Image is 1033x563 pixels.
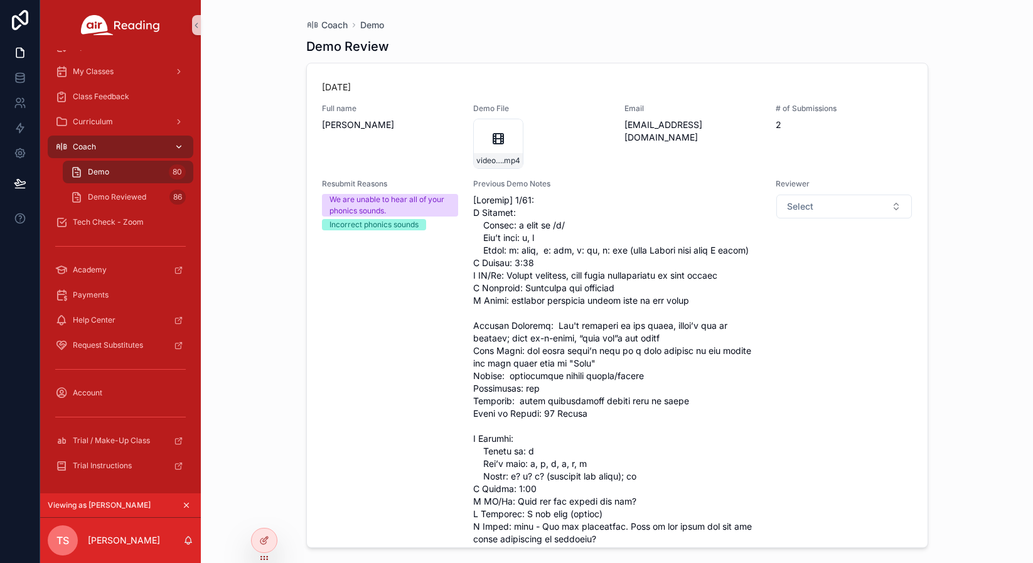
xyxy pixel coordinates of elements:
a: Class Feedback [48,85,193,108]
span: # of Submissions [776,104,912,114]
img: App logo [81,15,160,35]
a: Demo [360,19,384,31]
span: Resubmit Reasons [322,179,458,189]
span: Demo Reviewed [88,192,146,202]
div: 86 [169,190,186,205]
span: [PERSON_NAME] [322,119,458,131]
span: Email [624,104,761,114]
a: Account [48,382,193,404]
span: Previous Demo Notes [473,179,761,189]
span: Trial Instructions [73,461,132,471]
button: Select Button [776,195,911,218]
span: Demo [88,167,109,177]
a: Academy [48,259,193,281]
div: We are unable to hear all of your phonics sounds. [329,194,451,217]
a: Trial Instructions [48,454,193,477]
p: [PERSON_NAME] [88,534,160,547]
a: Tech Check - Zoom [48,211,193,233]
a: Curriculum [48,110,193,133]
span: TS [56,533,69,548]
span: Curriculum [73,117,113,127]
iframe: Spotlight [1,60,24,83]
a: My Classes [48,60,193,83]
a: Payments [48,284,193,306]
span: Coach [73,142,96,152]
span: Select [787,200,813,213]
span: Reviewer [776,179,912,189]
a: Demo80 [63,161,193,183]
span: video1932751099 [476,156,502,166]
a: Coach [48,136,193,158]
p: [DATE] [322,81,351,94]
span: Help Center [73,315,115,325]
a: Help Center [48,309,193,331]
span: 2 [776,119,912,131]
div: 80 [169,164,186,180]
span: Tech Check - Zoom [73,217,144,227]
span: Trial / Make-Up Class [73,436,150,446]
span: Class Feedback [73,92,129,102]
span: Full name [322,104,458,114]
div: Incorrect phonics sounds [329,219,419,230]
span: [EMAIL_ADDRESS][DOMAIN_NAME] [624,119,761,144]
span: .mp4 [502,156,520,166]
a: Request Substitutes [48,334,193,357]
h1: Demo Review [306,38,389,55]
a: Trial / Make-Up Class [48,429,193,452]
span: Payments [73,290,109,300]
span: Coach [321,19,348,31]
div: scrollable content [40,50,201,493]
a: Coach [306,19,348,31]
span: Demo File [473,104,609,114]
a: Demo Reviewed86 [63,186,193,208]
span: Viewing as [PERSON_NAME] [48,500,151,510]
span: Academy [73,265,107,275]
span: Account [73,388,102,398]
span: Request Substitutes [73,340,143,350]
span: My Classes [73,67,114,77]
